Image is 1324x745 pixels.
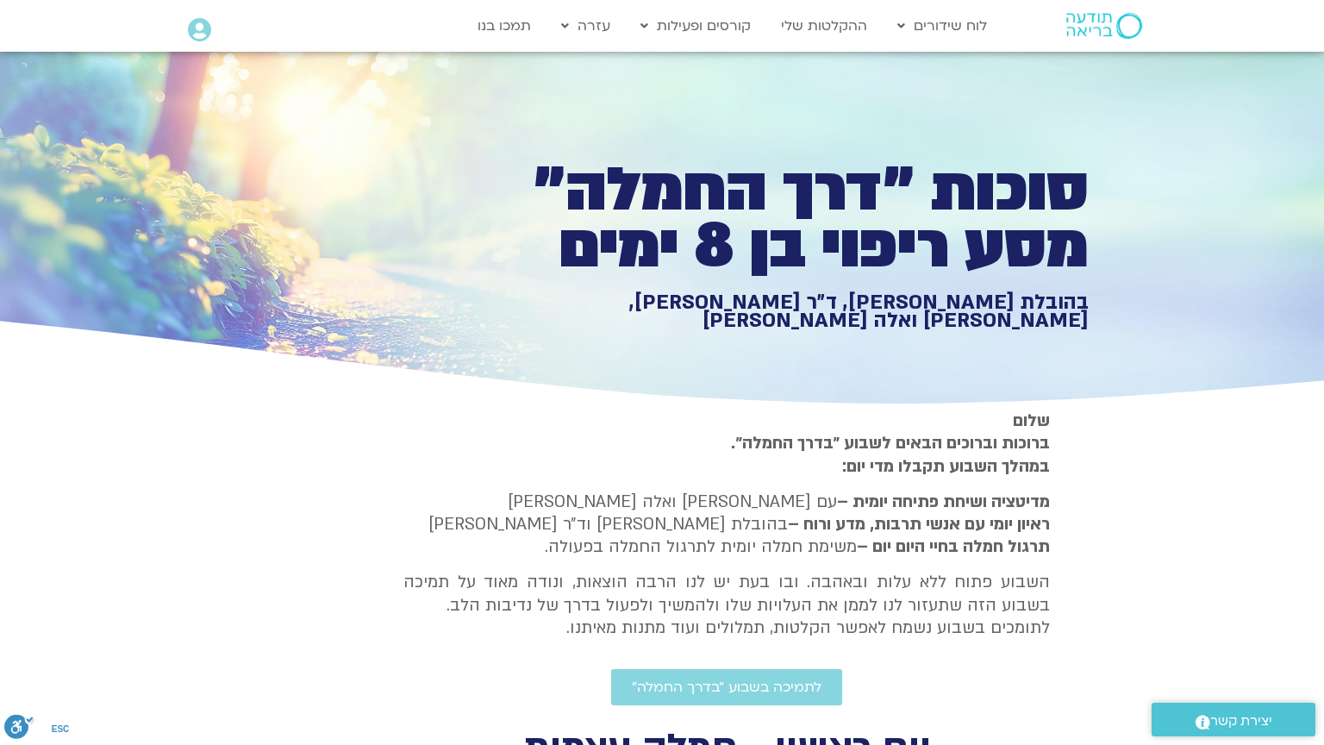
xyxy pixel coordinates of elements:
strong: מדיטציה ושיחת פתיחה יומית – [837,491,1050,513]
h1: בהובלת [PERSON_NAME], ד״ר [PERSON_NAME], [PERSON_NAME] ואלה [PERSON_NAME] [491,293,1089,330]
a: לתמיכה בשבוע ״בדרך החמלה״ [611,669,842,705]
a: לוח שידורים [889,9,996,42]
img: תודעה בריאה [1066,13,1142,39]
a: יצירת קשר [1152,703,1315,736]
a: תמכו בנו [469,9,540,42]
b: תרגול חמלה בחיי היום יום – [857,535,1050,558]
a: עזרה [553,9,619,42]
strong: שלום [1013,410,1050,432]
p: השבוע פתוח ללא עלות ובאהבה. ובו בעת יש לנו הרבה הוצאות, ונודה מאוד על תמיכה בשבוע הזה שתעזור לנו ... [403,571,1050,639]
b: ראיון יומי עם אנשי תרבות, מדע ורוח – [788,513,1050,535]
a: ההקלטות שלי [772,9,876,42]
a: קורסים ופעילות [632,9,759,42]
h1: סוכות ״דרך החמלה״ מסע ריפוי בן 8 ימים [491,162,1089,275]
span: יצירת קשר [1210,710,1272,733]
p: עם [PERSON_NAME] ואלה [PERSON_NAME] בהובלת [PERSON_NAME] וד״ר [PERSON_NAME] משימת חמלה יומית לתרג... [403,491,1050,559]
span: לתמיכה בשבוע ״בדרך החמלה״ [632,679,821,695]
strong: ברוכות וברוכים הבאים לשבוע ״בדרך החמלה״. במהלך השבוע תקבלו מדי יום: [731,432,1050,477]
